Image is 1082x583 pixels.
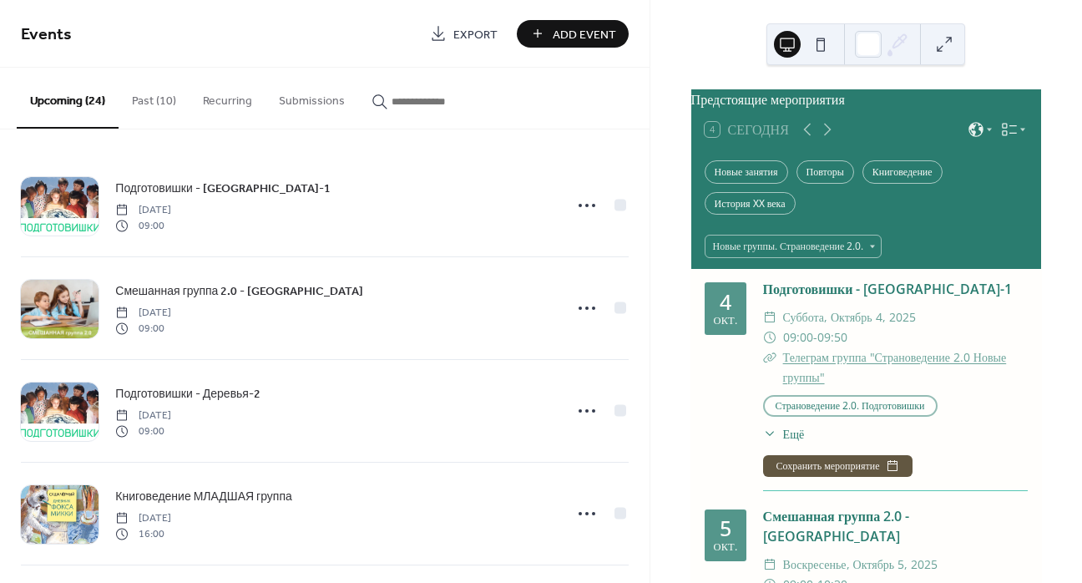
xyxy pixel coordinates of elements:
a: Подготовишки - Деревья-2 [115,384,260,403]
a: Смешанная группа 2.0 - [GEOGRAPHIC_DATA] [763,507,910,545]
div: История XX века [705,192,796,215]
span: [DATE] [115,511,171,526]
span: 09:50 [817,327,847,347]
span: Подготовишки - [GEOGRAPHIC_DATA]-1 [115,180,330,198]
a: Смешанная группа 2.0 - [GEOGRAPHIC_DATA] [115,281,363,301]
span: Ещё [783,425,805,443]
div: Книговедение [862,160,943,184]
span: 16:00 [115,526,171,541]
span: суббота, октябрь 4, 2025 [783,307,916,327]
div: ​ [763,425,776,443]
span: Смешанная группа 2.0 - [GEOGRAPHIC_DATA] [115,283,363,301]
div: Новые занятия [705,160,788,184]
span: воскресенье, октябрь 5, 2025 [783,555,938,575]
button: Past (10) [119,68,190,127]
a: Подготовишки - [GEOGRAPHIC_DATA]-1 [763,280,1013,298]
span: [DATE] [115,203,171,218]
button: Submissions [265,68,358,127]
span: 09:00 [115,321,171,336]
div: 5 [720,518,731,539]
button: Add Event [517,20,629,48]
span: [DATE] [115,306,171,321]
button: Сохранить мероприятие [763,455,913,477]
div: ​ [763,555,776,575]
a: Подготовишки - [GEOGRAPHIC_DATA]-1 [115,179,330,198]
span: 09:00 [115,218,171,233]
span: 09:00 [115,423,171,439]
span: 09:00 [783,327,813,347]
div: окт. [714,316,737,327]
span: Книговедение МЛАДШАЯ группа [115,489,291,506]
span: Events [21,18,72,51]
span: Подготовишки - Деревья-2 [115,386,260,403]
div: 4 [720,291,731,312]
span: Export [453,26,498,43]
span: - [813,327,817,347]
div: ​ [763,327,776,347]
a: Export [417,20,510,48]
div: ​ [763,307,776,327]
button: Recurring [190,68,265,127]
a: Телеграм группа "Страноведение 2.0 Новые группы" [783,349,1007,385]
div: Предстоящие мероприятия [691,89,1041,109]
span: Add Event [553,26,616,43]
button: Upcoming (24) [17,68,119,129]
button: ​Ещё [763,425,805,443]
div: Повторы [796,160,854,184]
div: ​ [763,347,776,368]
span: [DATE] [115,408,171,423]
div: окт. [714,542,737,553]
a: Книговедение МЛАДШАЯ группа [115,487,291,506]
